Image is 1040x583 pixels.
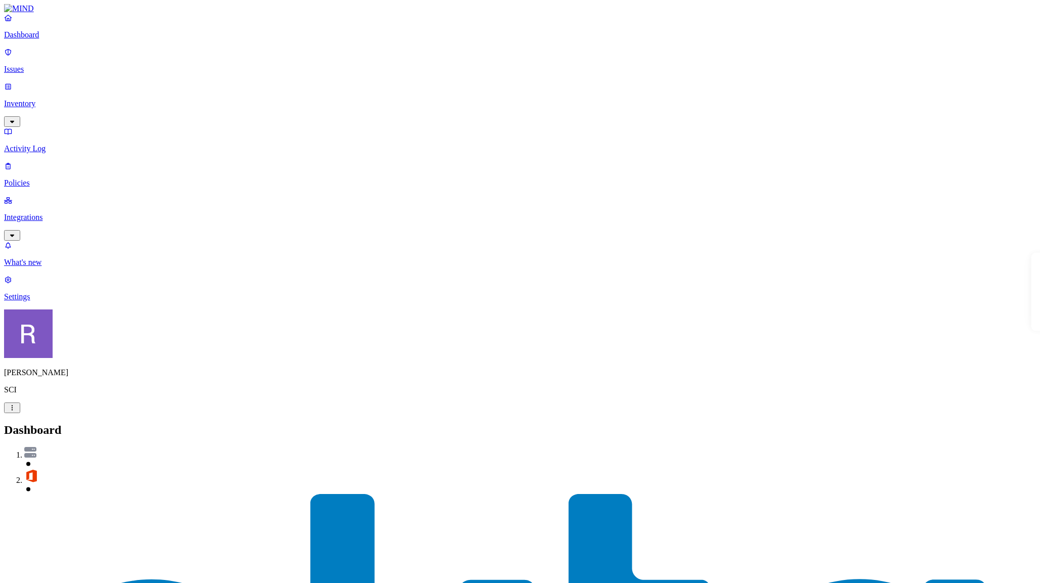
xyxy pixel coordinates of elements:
p: SCI [4,385,1036,394]
p: Issues [4,65,1036,74]
a: What's new [4,241,1036,267]
img: MIND [4,4,34,13]
a: Dashboard [4,13,1036,39]
img: Rich Thompson [4,309,53,358]
a: Issues [4,48,1036,74]
a: Inventory [4,82,1036,125]
img: svg%3e [24,447,36,458]
a: Integrations [4,196,1036,239]
p: Settings [4,292,1036,301]
h2: Dashboard [4,423,1036,437]
p: What's new [4,258,1036,267]
p: Integrations [4,213,1036,222]
a: MIND [4,4,1036,13]
p: Dashboard [4,30,1036,39]
p: [PERSON_NAME] [4,368,1036,377]
p: Activity Log [4,144,1036,153]
a: Policies [4,161,1036,188]
a: Activity Log [4,127,1036,153]
p: Inventory [4,99,1036,108]
img: svg%3e [24,469,38,483]
p: Policies [4,178,1036,188]
a: Settings [4,275,1036,301]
